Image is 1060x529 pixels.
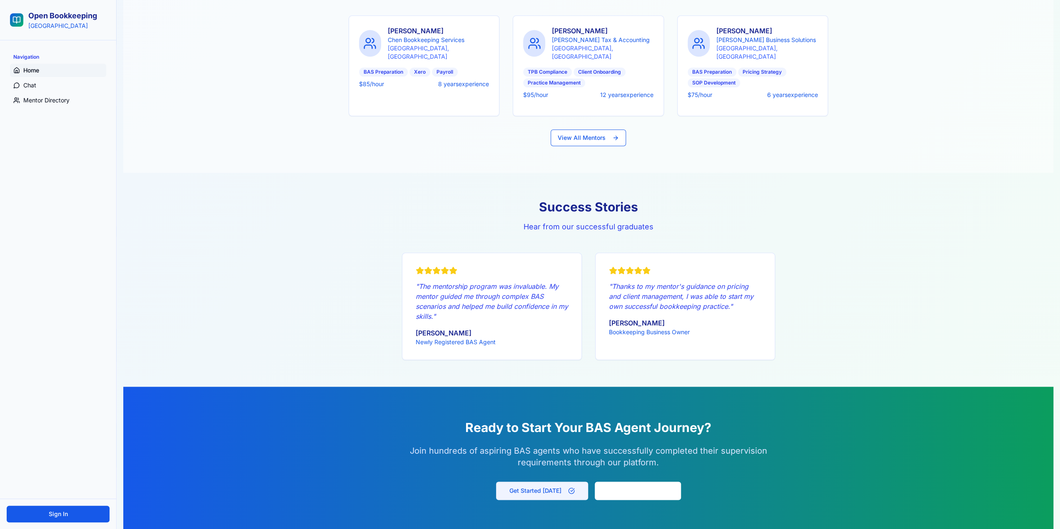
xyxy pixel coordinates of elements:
div: Practice Management [523,78,585,87]
p: Join hundreds of aspiring BAS agents who have successfully completed their supervision requiremen... [402,445,775,468]
div: SOP Development [688,78,740,87]
p: Newly Registered BAS Agent [416,338,568,346]
p: [GEOGRAPHIC_DATA], [GEOGRAPHIC_DATA] [388,44,489,61]
a: View All Mentors [551,133,626,142]
p: [GEOGRAPHIC_DATA], [GEOGRAPHIC_DATA] [716,44,818,61]
a: Chat [10,79,106,92]
h3: [PERSON_NAME] [716,26,818,36]
p: Bookkeeping Business Owner [609,328,761,336]
div: Pricing Strategy [738,67,786,77]
a: Mentor Directory [10,94,106,107]
h3: [PERSON_NAME] [388,26,489,36]
p: [GEOGRAPHIC_DATA], [GEOGRAPHIC_DATA] [552,44,653,61]
button: Get Started [DATE] [496,482,588,500]
button: View All Mentors [551,129,626,146]
h3: [PERSON_NAME] [552,26,653,36]
div: BAS Preparation [688,67,736,77]
p: " Thanks to my mentor's guidance on pricing and client management, I was able to start my own suc... [609,281,761,311]
p: [PERSON_NAME] Tax & Accounting [552,36,653,44]
span: Home [23,66,39,75]
button: Sign In [7,506,110,522]
p: " The mentorship program was invaluable. My mentor guided me through complex BAS scenarios and he... [416,281,568,321]
p: Hear from our successful graduates [402,221,775,233]
span: 12 years experience [600,91,653,99]
p: [PERSON_NAME] [609,318,761,328]
h2: Open Bookkeeping [28,10,97,22]
div: Navigation [10,50,106,64]
span: $ 85 /hour [359,80,384,88]
p: [PERSON_NAME] Business Solutions [716,36,818,44]
p: [PERSON_NAME] [416,328,568,338]
button: Browse Mentors [595,482,681,500]
span: Chat [23,81,36,89]
div: Payroll [432,67,458,77]
span: 8 years experience [438,80,489,88]
div: TPB Compliance [523,67,572,77]
div: BAS Preparation [359,67,408,77]
h2: Success Stories [402,199,775,214]
span: $ 75 /hour [688,91,712,99]
h2: Ready to Start Your BAS Agent Journey? [402,420,775,435]
p: Chen Bookkeeping Services [388,36,489,44]
span: 6 years experience [767,91,818,99]
p: [GEOGRAPHIC_DATA] [28,22,97,30]
a: Home [10,64,106,77]
div: Client Onboarding [574,67,626,77]
span: $ 95 /hour [523,91,548,99]
div: Xero [409,67,430,77]
span: Mentor Directory [23,96,70,104]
